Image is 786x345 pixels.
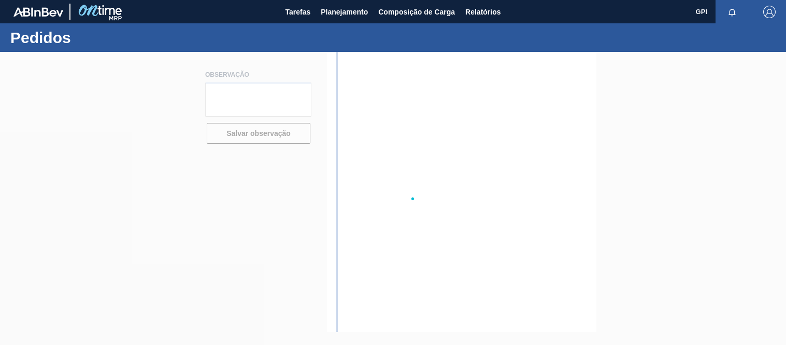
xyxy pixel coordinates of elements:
[13,7,63,17] img: TNhmsLtSVTkK8tSr43FrP2fwEKptu5GPRR3wAAAABJRU5ErkJggg==
[321,6,368,18] span: Planejamento
[465,6,501,18] span: Relatórios
[10,32,194,44] h1: Pedidos
[716,5,749,19] button: Notificações
[763,6,776,18] img: Logout
[378,6,455,18] span: Composição de Carga
[285,6,310,18] span: Tarefas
